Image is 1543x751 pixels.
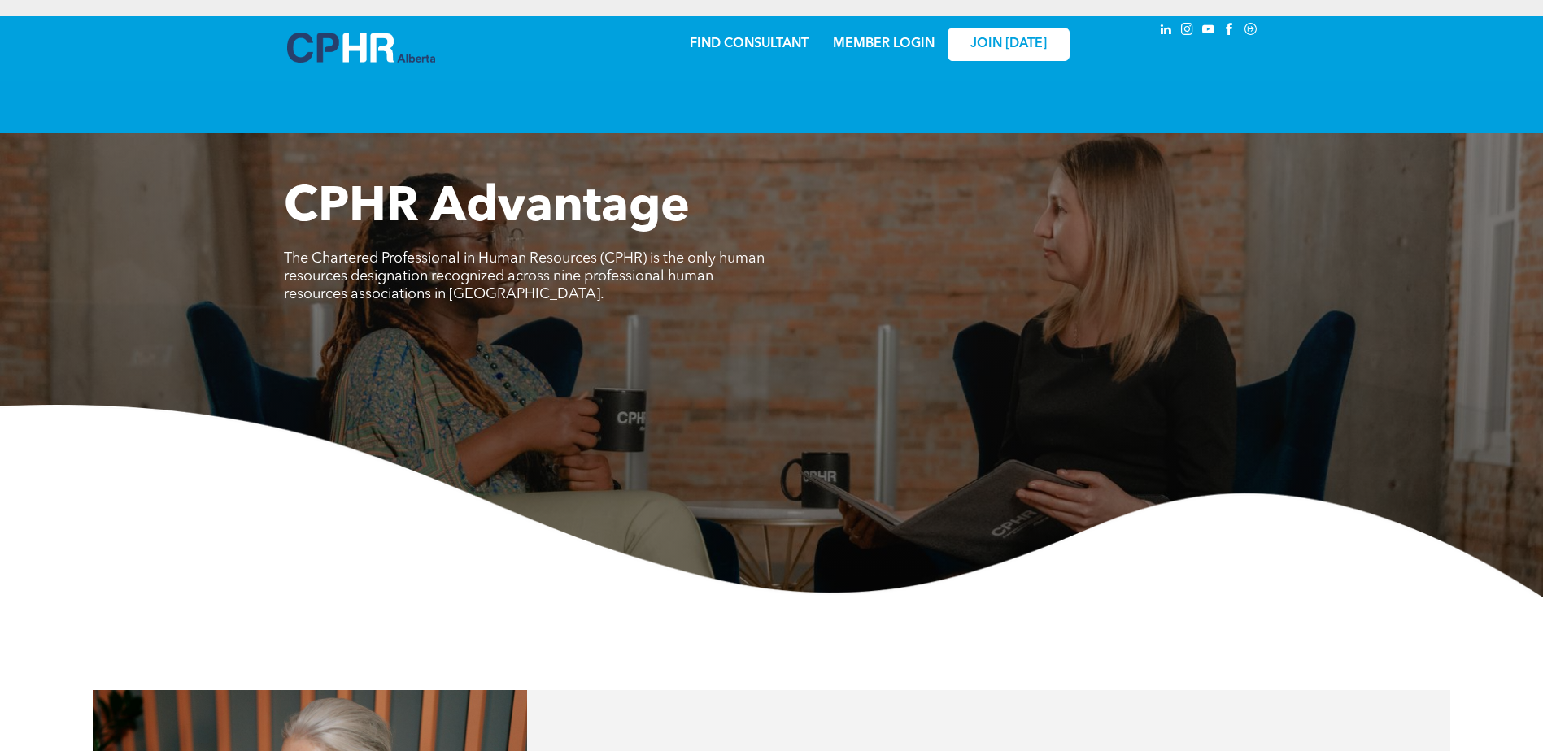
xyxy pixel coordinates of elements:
a: linkedin [1157,20,1175,42]
a: MEMBER LOGIN [833,37,935,50]
a: Social network [1242,20,1260,42]
a: facebook [1221,20,1239,42]
span: JOIN [DATE] [970,37,1047,52]
span: CPHR Advantage [284,184,690,232]
a: FIND CONSULTANT [690,37,809,50]
a: JOIN [DATE] [948,28,1070,61]
a: instagram [1179,20,1196,42]
img: A blue and white logo for cp alberta [287,33,435,63]
span: The Chartered Professional in Human Resources (CPHR) is the only human resources designation reco... [284,251,765,302]
a: youtube [1200,20,1218,42]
